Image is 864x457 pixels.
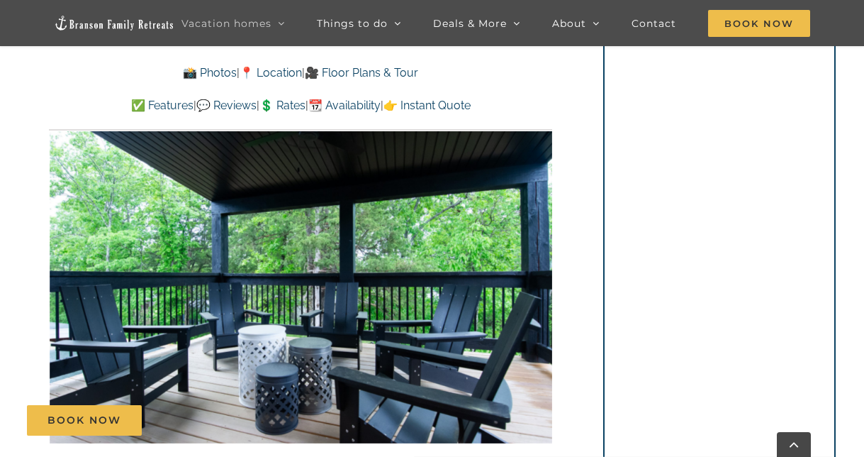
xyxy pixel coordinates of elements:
span: Contact [632,18,676,28]
a: ✅ Features [131,99,193,112]
a: Book Now [27,405,142,436]
a: 📍 Location [240,66,302,79]
span: Deals & More [433,18,507,28]
p: | | | | [49,97,551,115]
a: 📆 Availability [308,99,381,112]
span: About [552,18,586,28]
span: Book Now [47,414,121,426]
span: Things to do [317,18,388,28]
span: Book Now [708,10,810,37]
span: Vacation homes [181,18,271,28]
a: 📸 Photos [183,66,237,79]
img: Branson Family Retreats Logo [54,15,174,31]
a: 🎥 Floor Plans & Tour [305,66,418,79]
a: 💲 Rates [259,99,305,112]
p: | | [49,64,551,82]
a: 👉 Instant Quote [383,99,471,112]
a: 💬 Reviews [196,99,257,112]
